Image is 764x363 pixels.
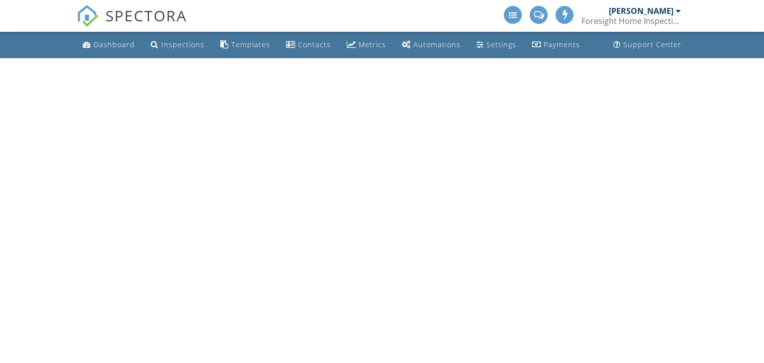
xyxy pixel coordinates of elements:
a: Contacts [282,36,335,54]
a: Metrics [343,36,390,54]
a: Dashboard [79,36,139,54]
a: SPECTORA [77,13,187,34]
div: Dashboard [94,40,135,49]
a: Payments [528,36,584,54]
a: Settings [473,36,520,54]
div: Inspections [161,40,204,49]
div: Foresight Home Inspection [581,16,681,26]
img: The Best Home Inspection Software - Spectora [77,5,98,27]
div: [PERSON_NAME] [609,6,673,16]
a: Inspections [147,36,208,54]
a: Support Center [609,36,685,54]
span: SPECTORA [105,5,187,26]
div: Payments [544,40,580,49]
div: Metrics [359,40,386,49]
div: Settings [486,40,516,49]
a: Templates [216,36,274,54]
div: Contacts [298,40,331,49]
div: Support Center [623,40,681,49]
div: Automations [413,40,461,49]
a: Automations (Advanced) [398,36,465,54]
div: Templates [231,40,270,49]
